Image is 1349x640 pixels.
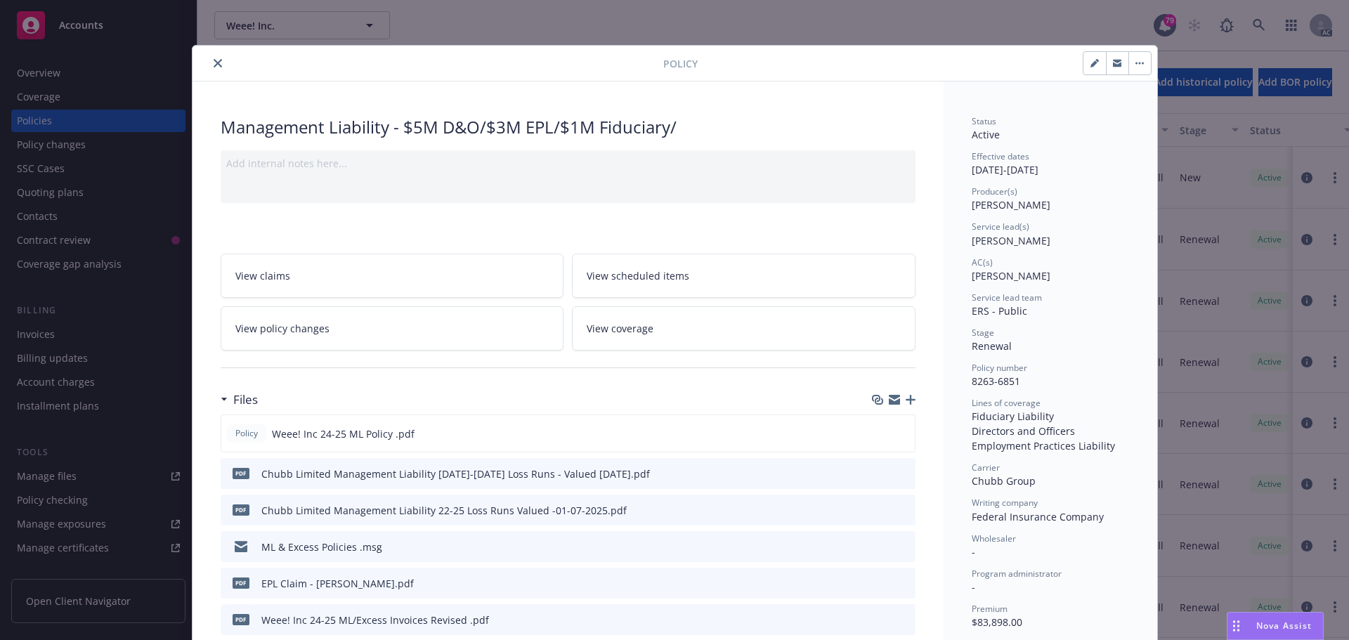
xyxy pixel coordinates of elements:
span: pdf [233,504,249,515]
span: Active [972,128,1000,141]
button: preview file [897,466,910,481]
button: download file [875,576,886,591]
div: Weee! Inc 24-25 ML/Excess Invoices Revised .pdf [261,613,489,627]
span: View coverage [587,321,653,336]
span: Policy [233,427,261,440]
span: pdf [233,614,249,625]
span: Stage [972,327,994,339]
span: View policy changes [235,321,330,336]
button: download file [874,426,885,441]
span: [PERSON_NAME] [972,198,1050,211]
button: download file [875,503,886,518]
span: Effective dates [972,150,1029,162]
button: download file [875,613,886,627]
div: Files [221,391,258,409]
span: Nova Assist [1256,620,1312,632]
span: Producer(s) [972,185,1017,197]
div: [DATE] - [DATE] [972,150,1129,177]
span: 8263-6851 [972,374,1020,388]
span: Federal Insurance Company [972,510,1104,523]
div: Drag to move [1227,613,1245,639]
a: View scheduled items [572,254,915,298]
button: preview file [897,613,910,627]
span: View claims [235,268,290,283]
span: Premium [972,603,1008,615]
span: pdf [233,577,249,588]
span: Writing company [972,497,1038,509]
span: $83,898.00 [972,615,1022,629]
div: ML & Excess Policies .msg [261,540,382,554]
div: EPL Claim - [PERSON_NAME].pdf [261,576,414,591]
button: Nova Assist [1227,612,1324,640]
span: ERS - Public [972,304,1027,318]
button: preview file [897,576,910,591]
a: View coverage [572,306,915,351]
span: Lines of coverage [972,397,1041,409]
span: Renewal [972,339,1012,353]
span: Weee! Inc 24-25 ML Policy .pdf [272,426,415,441]
span: [PERSON_NAME] [972,234,1050,247]
button: close [209,55,226,72]
span: Program administrator [972,568,1062,580]
button: preview file [897,540,910,554]
a: View policy changes [221,306,564,351]
div: Fiduciary Liability [972,409,1129,424]
span: pdf [233,468,249,478]
span: AC(s) [972,256,993,268]
button: preview file [897,426,909,441]
a: View claims [221,254,564,298]
button: preview file [897,503,910,518]
span: Carrier [972,462,1000,474]
button: download file [875,540,886,554]
span: - [972,580,975,594]
span: View scheduled items [587,268,689,283]
span: [PERSON_NAME] [972,269,1050,282]
span: Wholesaler [972,533,1016,544]
span: Service lead(s) [972,221,1029,233]
div: Employment Practices Liability [972,438,1129,453]
button: download file [875,466,886,481]
div: Directors and Officers [972,424,1129,438]
div: Add internal notes here... [226,156,910,171]
span: Service lead team [972,292,1042,303]
div: Chubb Limited Management Liability [DATE]-[DATE] Loss Runs - Valued [DATE].pdf [261,466,650,481]
span: Status [972,115,996,127]
span: Policy [663,56,698,71]
div: Chubb Limited Management Liability 22-25 Loss Runs Valued -01-07-2025.pdf [261,503,627,518]
div: Management Liability - $5M D&O/$3M EPL/$1M Fiduciary/ [221,115,915,139]
h3: Files [233,391,258,409]
span: Chubb Group [972,474,1036,488]
span: - [972,545,975,559]
span: Policy number [972,362,1027,374]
